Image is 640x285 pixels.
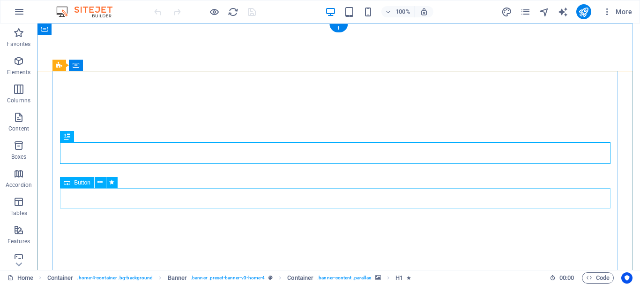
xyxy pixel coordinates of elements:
[582,272,614,284] button: Code
[621,272,633,284] button: Usercentrics
[420,8,428,16] i: On resize automatically adjust zoom level to fit chosen device.
[381,6,415,17] button: 100%
[10,209,27,217] p: Tables
[501,7,512,17] i: Design (Ctrl+Alt+Y)
[7,69,31,76] p: Elements
[227,6,238,17] button: reload
[47,272,74,284] span: Click to select. Double-click to edit
[317,272,371,284] span: . banner-content .parallax
[287,272,313,284] span: Click to select. Double-click to edit
[539,6,550,17] button: navigator
[586,272,610,284] span: Code
[11,153,27,161] p: Boxes
[168,272,187,284] span: Click to select. Double-click to edit
[6,181,32,189] p: Accordion
[407,275,411,280] i: Element contains an animation
[576,4,591,19] button: publish
[520,7,531,17] i: Pages (Ctrl+Alt+S)
[77,272,153,284] span: . home-4-container .bg-background
[375,275,381,280] i: This element contains a background
[7,272,33,284] a: Click to cancel selection. Double-click to open Pages
[329,24,348,32] div: +
[550,272,574,284] h6: Session time
[539,7,550,17] i: Navigator
[599,4,636,19] button: More
[7,40,30,48] p: Favorites
[603,7,632,16] span: More
[7,238,30,245] p: Features
[566,274,567,281] span: :
[520,6,531,17] button: pages
[268,275,273,280] i: This element is a customizable preset
[501,6,513,17] button: design
[228,7,238,17] i: Reload page
[395,272,403,284] span: Click to select. Double-click to edit
[208,6,220,17] button: Click here to leave preview mode and continue editing
[578,7,589,17] i: Publish
[54,6,124,17] img: Editor Logo
[559,272,574,284] span: 00 00
[8,125,29,132] p: Content
[74,180,90,185] span: Button
[47,272,411,284] nav: breadcrumb
[558,6,569,17] button: text_generator
[558,7,568,17] i: AI Writer
[191,272,265,284] span: . banner .preset-banner-v3-home-4
[7,97,30,104] p: Columns
[395,6,410,17] h6: 100%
